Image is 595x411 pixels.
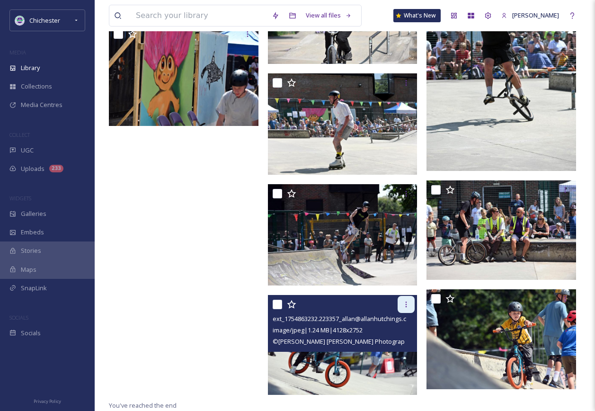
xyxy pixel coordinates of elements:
[21,63,40,72] span: Library
[131,5,267,26] input: Search your library
[21,246,41,255] span: Stories
[21,146,34,155] span: UGC
[21,329,41,338] span: Socials
[29,16,60,25] span: Chichester
[9,131,30,138] span: COLLECT
[9,314,28,321] span: SOCIALS
[34,395,61,406] a: Privacy Policy
[109,25,261,126] img: ext_1754863232.117704_allan@allanhutchings.com-060708-6005.jpg
[393,9,441,22] a: What's New
[301,6,356,25] a: View all files
[21,164,44,173] span: Uploads
[21,100,62,109] span: Media Centres
[109,401,177,410] span: You've reached the end
[49,165,63,172] div: 233
[34,398,61,404] span: Privacy Policy
[273,314,462,323] span: ext_1754863232.223357_allan@allanhutchings.com-060708-5998.jpg
[273,337,595,346] span: © [PERSON_NAME] [PERSON_NAME] Photography [PERSON_NAME][EMAIL_ADDRESS][DOMAIN_NAME] 07919520340
[512,11,559,19] span: [PERSON_NAME]
[426,289,576,389] img: ext_1754863232.124676_allan@allanhutchings.com-060708-5995.jpg
[21,228,44,237] span: Embeds
[21,284,47,293] span: SnapLink
[273,326,363,334] span: image/jpeg | 1.24 MB | 4128 x 2752
[9,195,31,202] span: WIDGETS
[21,82,52,91] span: Collections
[9,49,26,56] span: MEDIA
[268,73,420,175] img: ext_1754863235.524084_allan@allanhutchings.com-060708-5907.jpg
[426,180,576,280] img: ext_1754863232.434721_allan@allanhutchings.com-060708-5965.jpg
[268,184,420,286] img: ext_1754863234.579335_allan@allanhutchings.com-060708-5954.jpg
[21,209,46,218] span: Galleries
[21,265,36,274] span: Maps
[497,6,564,25] a: [PERSON_NAME]
[15,16,25,25] img: Logo_of_Chichester_District_Council.png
